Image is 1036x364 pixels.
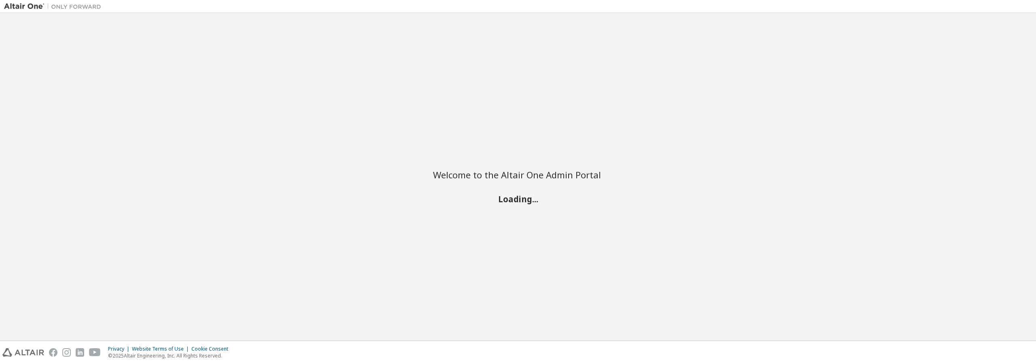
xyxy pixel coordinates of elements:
[4,2,105,11] img: Altair One
[132,346,191,352] div: Website Terms of Use
[108,346,132,352] div: Privacy
[191,346,233,352] div: Cookie Consent
[89,348,101,357] img: youtube.svg
[433,169,603,180] h2: Welcome to the Altair One Admin Portal
[62,348,71,357] img: instagram.svg
[433,194,603,204] h2: Loading...
[2,348,44,357] img: altair_logo.svg
[49,348,57,357] img: facebook.svg
[108,352,233,359] p: © 2025 Altair Engineering, Inc. All Rights Reserved.
[76,348,84,357] img: linkedin.svg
